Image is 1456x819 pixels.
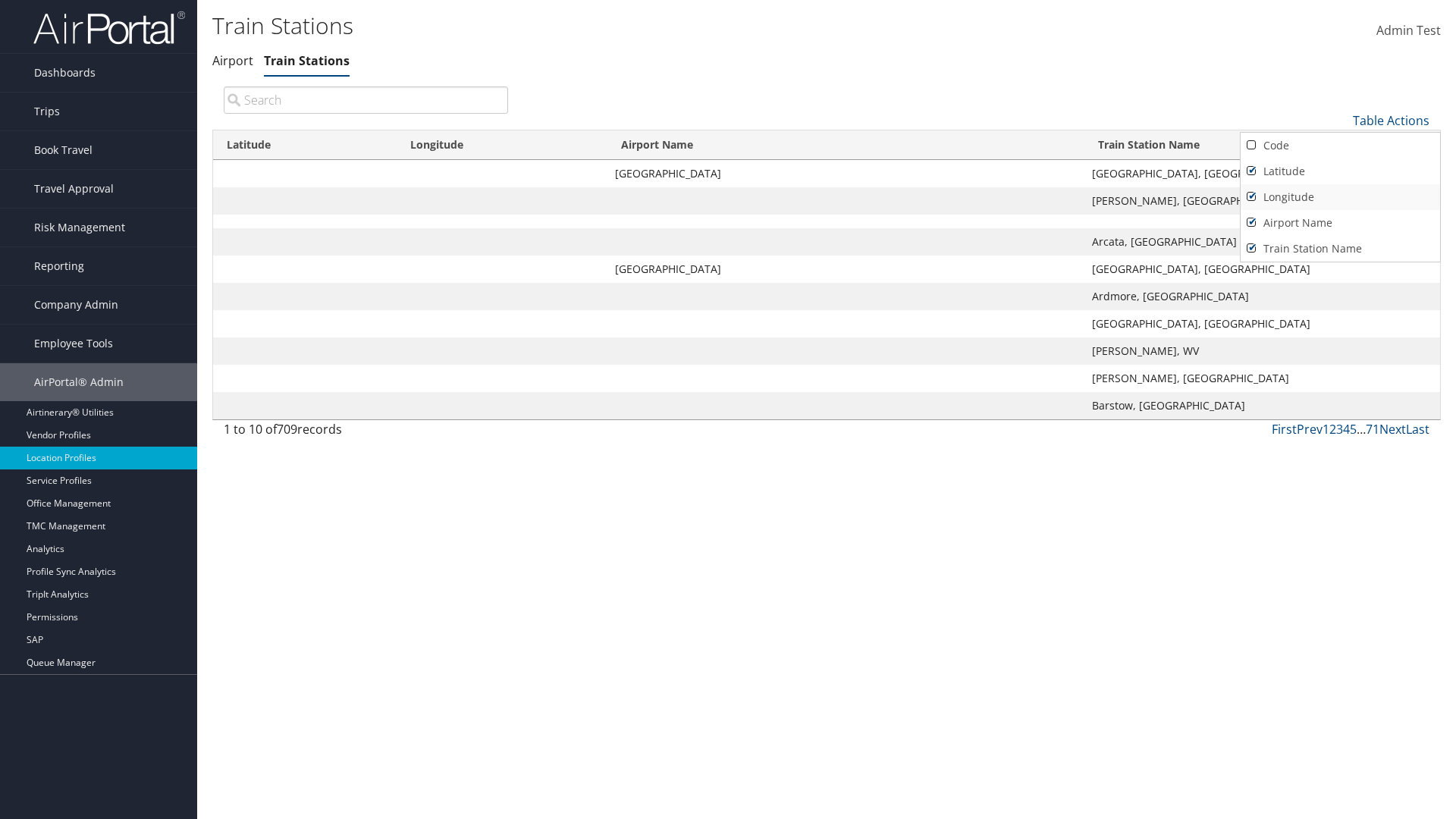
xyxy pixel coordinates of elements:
a: Airport Name [1241,210,1440,236]
span: Travel Approval [34,170,114,208]
img: airportal-logo.png [33,10,185,45]
a: Longitude [1241,184,1440,210]
a: Latitude [1241,158,1440,184]
span: Risk Management [34,209,125,246]
span: Book Travel [34,131,93,169]
span: AirPortal® Admin [34,363,124,401]
span: Reporting [34,247,84,285]
span: Trips [34,93,60,130]
span: Employee Tools [34,325,113,362]
a: Code [1241,133,1440,158]
span: Dashboards [34,54,96,92]
a: Train Station Name [1241,236,1440,262]
span: Company Admin [34,286,118,324]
